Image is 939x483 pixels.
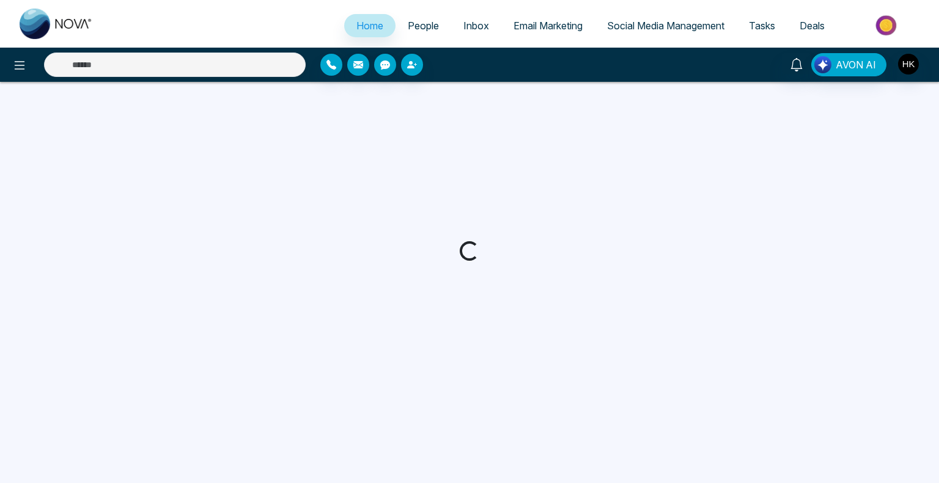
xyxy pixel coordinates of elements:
[843,12,932,39] img: Market-place.gif
[463,20,489,32] span: Inbox
[814,56,831,73] img: Lead Flow
[595,14,737,37] a: Social Media Management
[836,57,876,72] span: AVON AI
[749,20,775,32] span: Tasks
[800,20,825,32] span: Deals
[514,20,583,32] span: Email Marketing
[898,54,919,74] img: User Avatar
[737,14,787,37] a: Tasks
[501,14,595,37] a: Email Marketing
[451,14,501,37] a: Inbox
[607,20,724,32] span: Social Media Management
[396,14,451,37] a: People
[356,20,383,32] span: Home
[408,20,439,32] span: People
[20,9,93,39] img: Nova CRM Logo
[344,14,396,37] a: Home
[787,14,837,37] a: Deals
[811,53,886,76] button: AVON AI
